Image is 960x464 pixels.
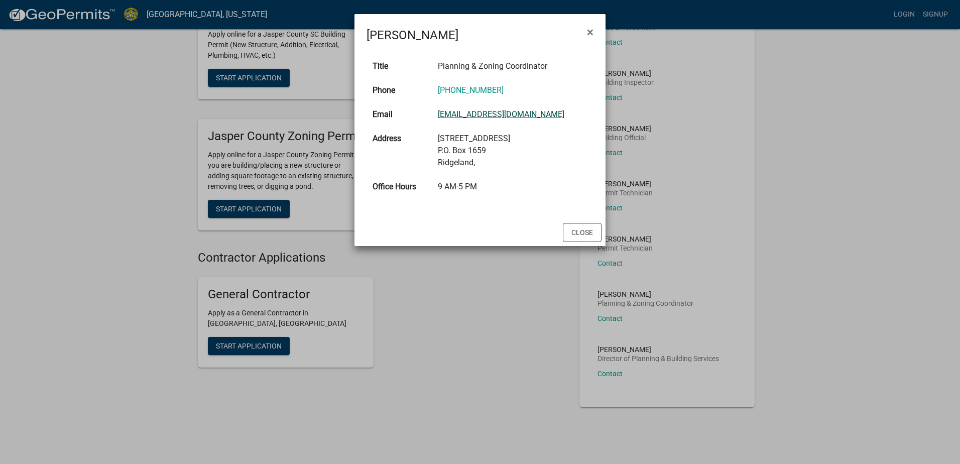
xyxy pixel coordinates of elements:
h4: [PERSON_NAME] [367,26,458,44]
th: Email [367,102,432,127]
a: [EMAIL_ADDRESS][DOMAIN_NAME] [438,109,564,119]
a: [PHONE_NUMBER] [438,85,504,95]
td: Planning & Zoning Coordinator [432,54,593,78]
th: Title [367,54,432,78]
th: Phone [367,78,432,102]
button: Close [579,18,602,46]
span: × [587,25,593,39]
th: Address [367,127,432,175]
td: [STREET_ADDRESS] P.O. Box 1659 Ridgeland, [432,127,593,175]
th: Office Hours [367,175,432,199]
button: Close [563,223,602,242]
div: 9 AM-5 PM [438,181,587,193]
